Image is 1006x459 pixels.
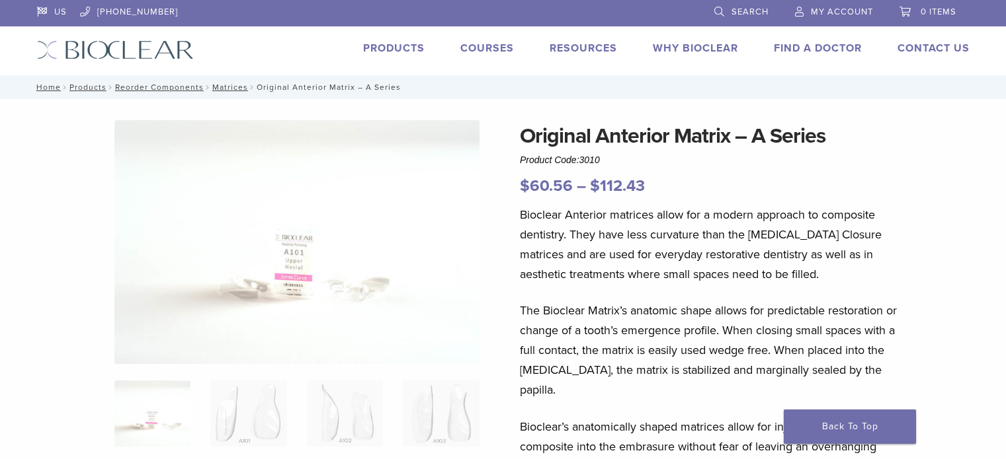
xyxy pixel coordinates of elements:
[520,205,909,284] p: Bioclear Anterior matrices allow for a modern approach to composite dentistry. They have less cur...
[204,84,212,90] span: /
[732,7,769,17] span: Search
[248,84,257,90] span: /
[774,42,862,55] a: Find A Doctor
[460,42,514,55] a: Courses
[37,40,194,59] img: Bioclear
[577,176,586,195] span: –
[210,380,286,446] img: Original Anterior Matrix - A Series - Image 2
[653,42,738,55] a: Why Bioclear
[520,300,909,400] p: The Bioclear Matrix’s anatomic shape allows for predictable restoration or change of a tooth’s em...
[363,42,425,55] a: Products
[898,42,970,55] a: Contact Us
[212,83,248,92] a: Matrices
[921,7,956,17] span: 0 items
[27,75,980,99] nav: Original Anterior Matrix – A Series
[115,83,204,92] a: Reorder Components
[61,84,69,90] span: /
[579,155,600,165] span: 3010
[32,83,61,92] a: Home
[114,120,480,364] img: Anterior Original A Series Matrices
[550,42,617,55] a: Resources
[590,176,600,195] span: $
[520,176,530,195] span: $
[520,176,573,195] bdi: 60.56
[811,7,873,17] span: My Account
[520,120,909,152] h1: Original Anterior Matrix – A Series
[106,84,115,90] span: /
[307,380,383,446] img: Original Anterior Matrix - A Series - Image 3
[590,176,645,195] bdi: 112.43
[114,380,190,446] img: Anterior-Original-A-Series-Matrices-324x324.jpg
[403,380,479,446] img: Original Anterior Matrix - A Series - Image 4
[520,155,600,165] span: Product Code:
[69,83,106,92] a: Products
[784,409,916,444] a: Back To Top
